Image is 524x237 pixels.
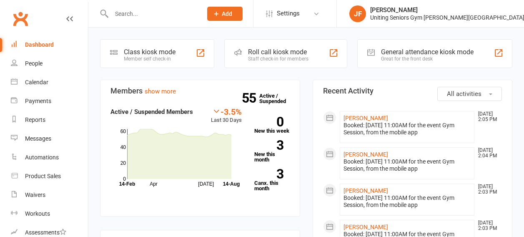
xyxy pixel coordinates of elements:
div: Staff check-in for members [248,56,308,62]
div: Roll call kiosk mode [248,48,308,56]
div: Workouts [25,210,50,217]
span: Settings [277,4,300,23]
h3: Members [110,87,290,95]
a: Messages [11,129,88,148]
div: Reports [25,116,45,123]
div: Last 30 Days [211,107,242,125]
a: [PERSON_NAME] [343,151,388,158]
a: [PERSON_NAME] [343,187,388,194]
a: 55Active / Suspended [259,87,296,110]
strong: 3 [254,139,283,151]
div: Class kiosk mode [124,48,176,56]
button: All activities [437,87,502,101]
div: Assessments [25,229,66,236]
time: [DATE] 2:05 PM [474,111,501,122]
div: Member self check-in [124,56,176,62]
div: Booked: [DATE] 11:00AM for the event Gym Session, from the mobile app [343,194,471,209]
div: Product Sales [25,173,61,179]
a: Waivers [11,186,88,204]
a: [PERSON_NAME] [343,115,388,121]
button: Add [207,7,243,21]
a: Reports [11,111,88,129]
a: Automations [11,148,88,167]
a: [PERSON_NAME] [343,224,388,230]
strong: 55 [242,92,259,104]
div: Calendar [25,79,48,86]
a: 3Canx. this month [254,169,290,191]
div: -3.5% [211,107,242,116]
div: Messages [25,135,51,142]
a: show more [145,88,176,95]
strong: Active / Suspended Members [110,108,193,116]
a: Dashboard [11,35,88,54]
a: People [11,54,88,73]
div: Dashboard [25,41,54,48]
div: People [25,60,43,67]
h3: Recent Activity [323,87,502,95]
a: 3New this month [254,140,290,162]
a: Workouts [11,204,88,223]
a: Clubworx [10,8,31,29]
a: Calendar [11,73,88,92]
div: Automations [25,154,59,161]
div: Payments [25,98,51,104]
span: Add [222,10,232,17]
span: All activities [447,90,481,98]
time: [DATE] 2:03 PM [474,220,501,231]
a: 0New this week [254,117,290,134]
div: General attendance kiosk mode [381,48,474,56]
time: [DATE] 2:03 PM [474,184,501,195]
div: Booked: [DATE] 11:00AM for the event Gym Session, from the mobile app [343,122,471,136]
div: Great for the front desk [381,56,474,62]
a: Product Sales [11,167,88,186]
strong: 0 [254,116,283,128]
div: JF [349,5,366,22]
a: Payments [11,92,88,111]
input: Search... [109,8,196,20]
time: [DATE] 2:04 PM [474,148,501,159]
strong: 3 [254,168,283,180]
div: Waivers [25,192,45,198]
div: Booked: [DATE] 11:00AM for the event Gym Session, from the mobile app [343,158,471,172]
